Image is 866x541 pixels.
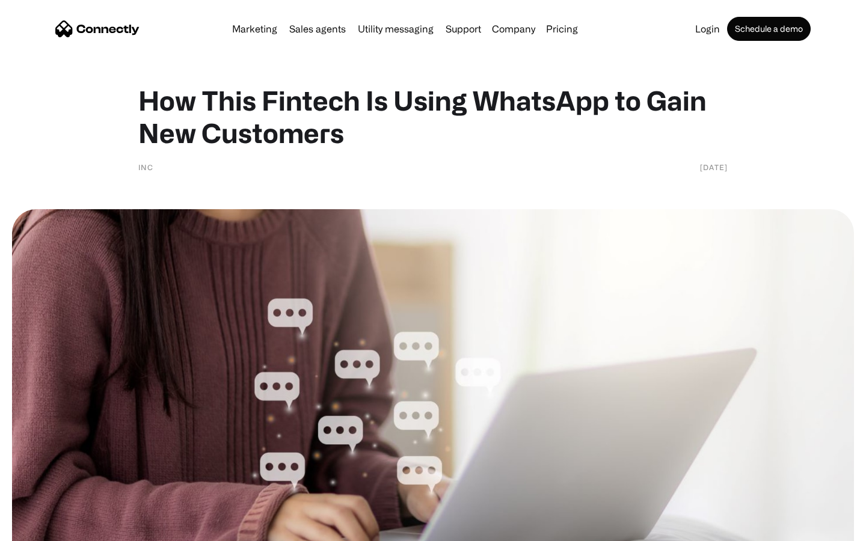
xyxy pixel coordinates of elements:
[727,17,811,41] a: Schedule a demo
[353,24,438,34] a: Utility messaging
[690,24,725,34] a: Login
[284,24,351,34] a: Sales agents
[541,24,583,34] a: Pricing
[138,161,153,173] div: INC
[12,520,72,537] aside: Language selected: English
[138,84,728,149] h1: How This Fintech Is Using WhatsApp to Gain New Customers
[24,520,72,537] ul: Language list
[700,161,728,173] div: [DATE]
[492,20,535,37] div: Company
[441,24,486,34] a: Support
[227,24,282,34] a: Marketing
